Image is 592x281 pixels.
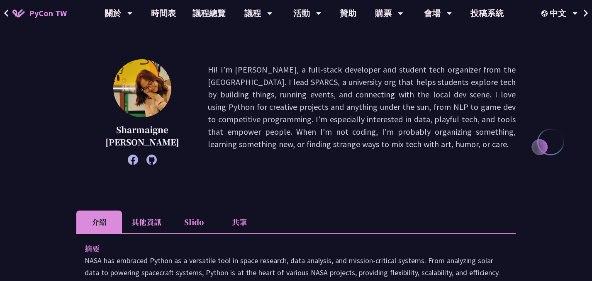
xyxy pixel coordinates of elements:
img: Locale Icon [541,10,550,17]
p: Sharmaigne [PERSON_NAME] [97,124,187,148]
img: Sharmaigne Angelie Mabano [113,59,171,117]
span: PyCon TW [29,7,67,19]
li: 共筆 [217,211,262,233]
p: 摘要 [85,242,491,254]
li: 介紹 [76,211,122,233]
li: 其他資訊 [122,211,171,233]
li: Slido [171,211,217,233]
a: PyCon TW [4,3,75,24]
img: Home icon of PyCon TW 2025 [12,9,25,17]
p: Hi! I’m [PERSON_NAME], a full-stack developer and student tech organizer from the [GEOGRAPHIC_DAT... [208,63,516,161]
